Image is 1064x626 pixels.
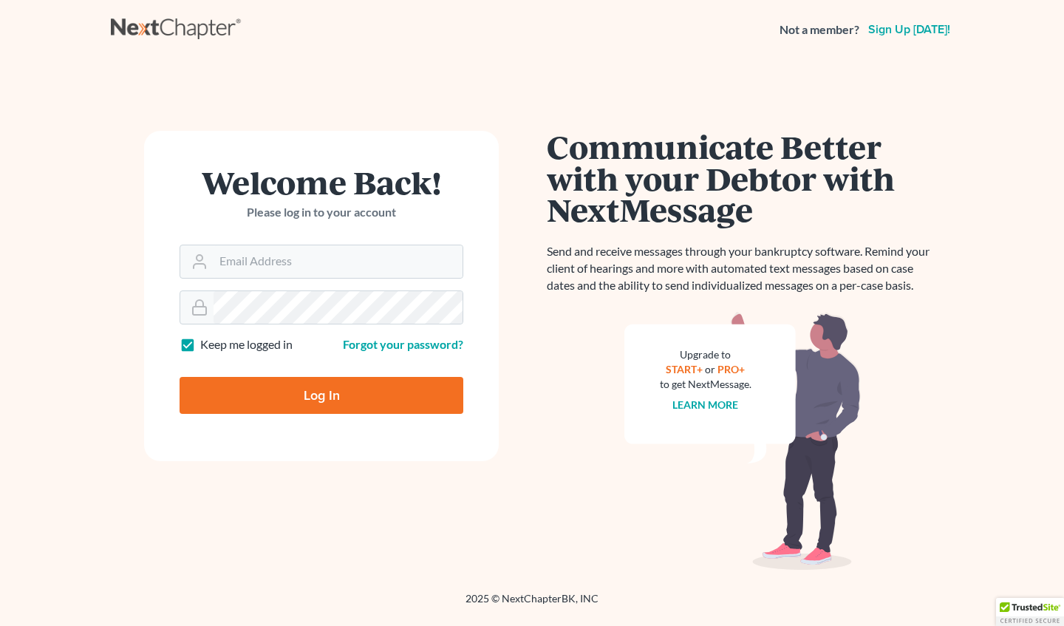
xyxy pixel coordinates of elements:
p: Please log in to your account [180,204,463,221]
input: Email Address [214,245,463,278]
a: Learn more [673,398,739,411]
div: TrustedSite Certified [996,598,1064,626]
a: START+ [666,363,703,375]
h1: Welcome Back! [180,166,463,198]
label: Keep me logged in [200,336,293,353]
a: Sign up [DATE]! [865,24,953,35]
img: nextmessage_bg-59042aed3d76b12b5cd301f8e5b87938c9018125f34e5fa2b7a6b67550977c72.svg [624,312,861,571]
div: to get NextMessage. [660,377,751,392]
h1: Communicate Better with your Debtor with NextMessage [547,131,938,225]
strong: Not a member? [780,21,859,38]
div: 2025 © NextChapterBK, INC [111,591,953,618]
a: PRO+ [718,363,746,375]
p: Send and receive messages through your bankruptcy software. Remind your client of hearings and mo... [547,243,938,294]
input: Log In [180,377,463,414]
div: Upgrade to [660,347,751,362]
span: or [706,363,716,375]
a: Forgot your password? [343,337,463,351]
